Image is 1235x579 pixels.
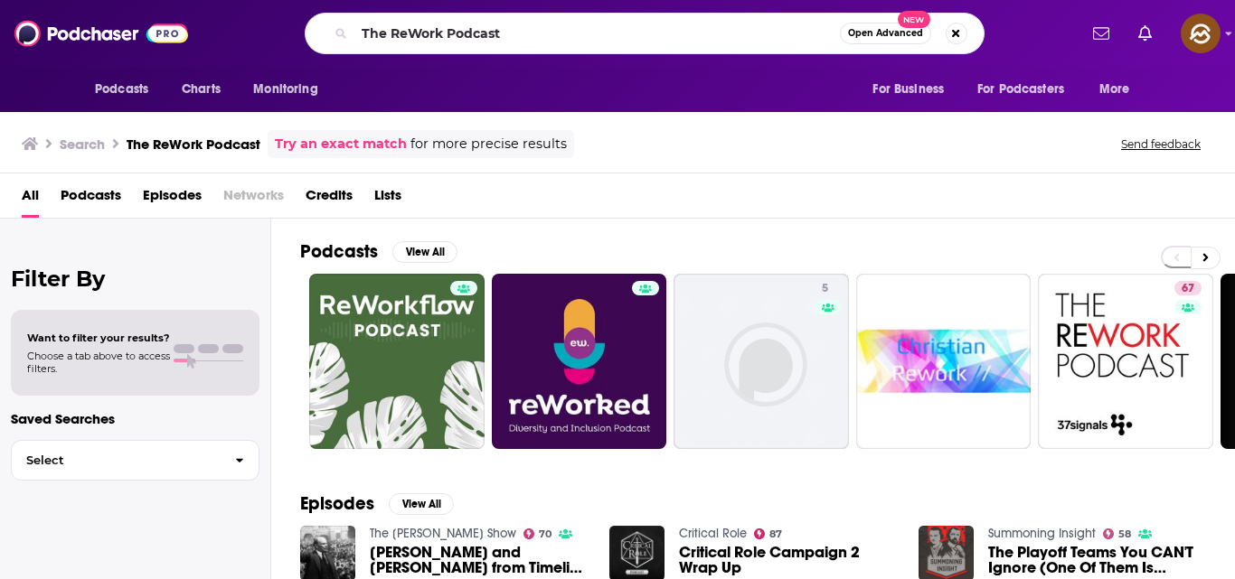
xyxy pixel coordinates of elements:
[674,274,849,449] a: 5
[769,530,782,538] span: 87
[11,440,259,481] button: Select
[1086,18,1117,49] a: Show notifications dropdown
[389,493,454,515] button: View All
[977,77,1064,102] span: For Podcasters
[840,23,931,44] button: Open AdvancedNew
[966,72,1090,107] button: open menu
[95,77,148,102] span: Podcasts
[11,266,259,292] h2: Filter By
[11,410,259,427] p: Saved Searches
[253,77,317,102] span: Monitoring
[1131,18,1159,49] a: Show notifications dropdown
[1116,136,1206,152] button: Send feedback
[300,492,454,515] a: EpisodesView All
[822,280,828,298] span: 5
[1181,14,1221,53] button: Show profile menu
[523,528,552,539] a: 70
[988,545,1206,575] a: The Playoff Teams You CAN'T Ignore (One Of Them Is Breaking Records)
[872,77,944,102] span: For Business
[14,16,188,51] img: Podchaser - Follow, Share and Rate Podcasts
[370,526,516,541] a: The Pete Quiñones Show
[300,240,457,263] a: PodcastsView All
[370,545,588,575] span: [PERSON_NAME] and [PERSON_NAME] from Timeline Earth Read [PERSON_NAME] 'State and Revolution' - C...
[354,19,840,48] input: Search podcasts, credits, & more...
[988,526,1096,541] a: Summoning Insight
[1174,281,1202,295] a: 67
[539,530,552,538] span: 70
[22,181,39,218] a: All
[82,72,172,107] button: open menu
[1118,530,1131,538] span: 58
[300,492,374,515] h2: Episodes
[848,29,923,38] span: Open Advanced
[300,240,378,263] h2: Podcasts
[370,545,588,575] a: Pete and Aaron from Timeline Earth Read Vladimir Lenin's 'State and Revolution' - Complete
[127,135,260,153] h3: The ReWork Podcast
[61,181,121,218] a: Podcasts
[182,77,221,102] span: Charts
[374,181,401,218] a: Lists
[170,72,231,107] a: Charts
[392,241,457,263] button: View All
[27,332,170,344] span: Want to filter your results?
[275,134,407,154] a: Try an exact match
[1181,14,1221,53] span: Logged in as hey85204
[410,134,567,154] span: for more precise results
[1087,72,1153,107] button: open menu
[1182,280,1194,298] span: 67
[1038,274,1213,449] a: 67
[1181,14,1221,53] img: User Profile
[223,181,284,218] span: Networks
[306,181,353,218] a: Credits
[1099,77,1130,102] span: More
[679,545,897,575] a: Critical Role Campaign 2 Wrap Up
[60,135,105,153] h3: Search
[860,72,966,107] button: open menu
[143,181,202,218] a: Episodes
[305,13,985,54] div: Search podcasts, credits, & more...
[815,281,835,295] a: 5
[754,528,783,539] a: 87
[1103,528,1132,539] a: 58
[240,72,341,107] button: open menu
[27,350,170,375] span: Choose a tab above to access filters.
[679,526,747,541] a: Critical Role
[898,11,930,28] span: New
[12,454,221,466] span: Select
